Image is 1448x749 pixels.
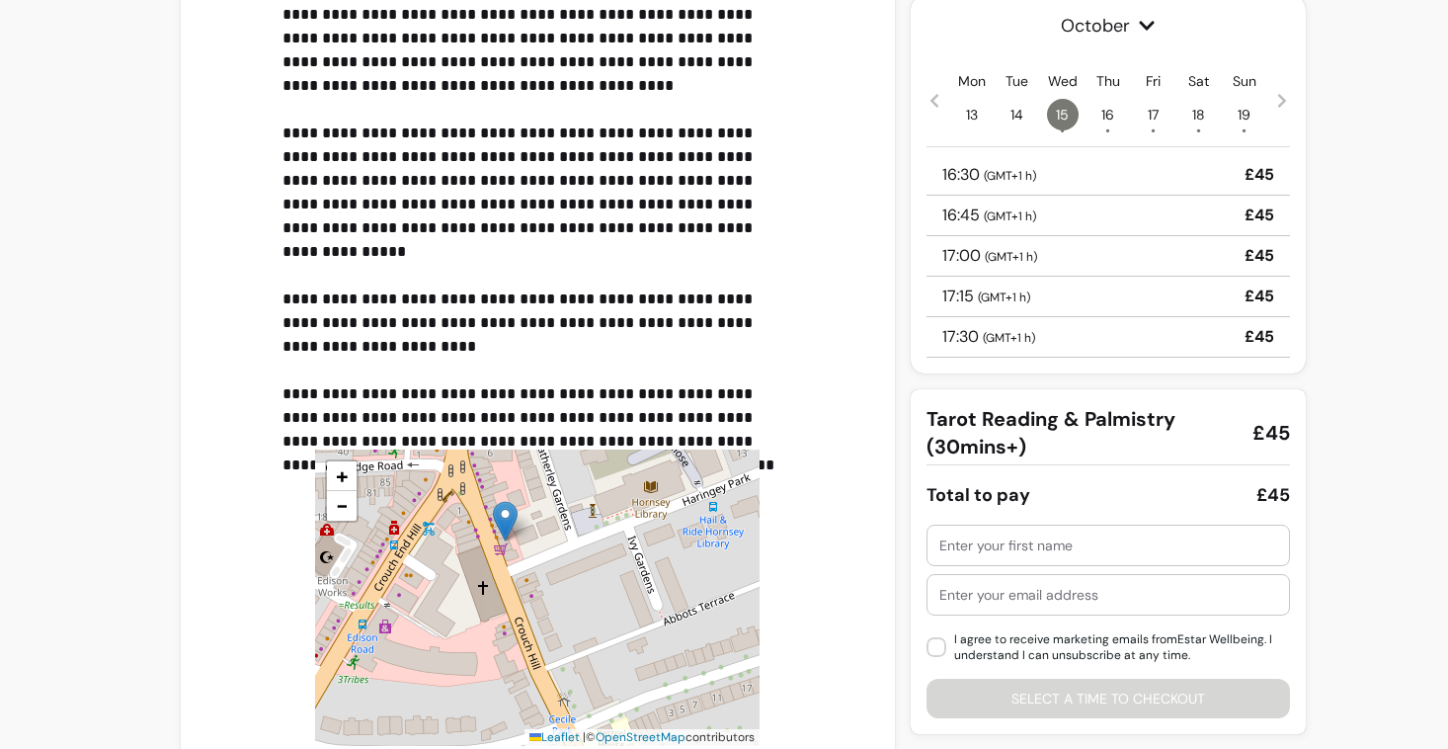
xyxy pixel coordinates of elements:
[985,249,1037,265] span: ( GMT+1 h )
[984,208,1036,224] span: ( GMT+1 h )
[1256,481,1290,509] div: £45
[524,729,760,746] div: © contributors
[956,99,988,130] span: 13
[1245,204,1274,227] p: £45
[1188,71,1209,91] p: Sat
[1252,419,1290,447] span: £45
[926,405,1237,460] span: Tarot Reading & Palmistry (30mins+)
[1138,99,1169,130] span: 17
[1242,121,1247,140] span: •
[596,729,685,745] a: OpenStreetMap
[1183,99,1215,130] span: 18
[1245,163,1274,187] p: £45
[336,461,349,490] span: +
[1151,121,1156,140] span: •
[1105,121,1110,140] span: •
[926,481,1030,509] div: Total to pay
[1245,244,1274,268] p: £45
[1060,121,1065,140] span: •
[327,491,357,521] a: Zoom out
[1047,99,1079,130] span: 15
[1245,325,1274,349] p: £45
[1245,285,1274,308] p: £45
[983,330,1035,346] span: ( GMT+1 h )
[958,71,986,91] p: Mon
[493,501,518,541] img: Estar Wellbeing
[926,12,1290,40] span: October
[939,585,1277,605] input: Enter your email address
[1146,71,1161,91] p: Fri
[1196,121,1201,140] span: •
[1048,71,1078,91] p: Wed
[1006,71,1028,91] p: Tue
[583,729,586,745] span: |
[1229,99,1260,130] span: 19
[942,163,1036,187] p: 16:30
[336,491,349,520] span: −
[939,536,1277,555] input: Enter your first name
[942,325,1035,349] p: 17:30
[1233,71,1256,91] p: Sun
[942,204,1036,227] p: 16:45
[327,461,357,491] a: Zoom in
[1002,99,1033,130] span: 14
[942,244,1037,268] p: 17:00
[984,168,1036,184] span: ( GMT+1 h )
[942,285,1030,308] p: 17:15
[529,729,580,745] a: Leaflet
[1092,99,1124,130] span: 16
[978,290,1030,305] span: ( GMT+1 h )
[1096,71,1120,91] p: Thu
